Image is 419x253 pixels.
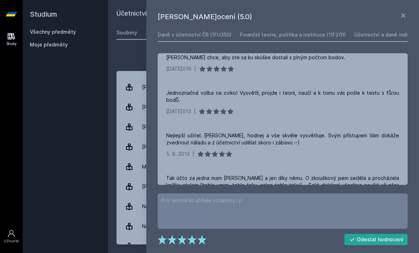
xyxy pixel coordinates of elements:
div: [DATE]013 [166,108,191,115]
div: Testy [146,29,160,36]
span: Moje předměty [30,41,68,48]
div: Molín Jan [142,160,164,174]
button: Odeslat hodnocení [344,234,408,245]
a: Study [1,28,21,50]
a: [PERSON_NAME] 2 hodnocení 4.0 [116,117,410,137]
a: Všechny předměty [30,29,76,35]
div: [PERSON_NAME] [142,100,181,114]
a: Novákov[PERSON_NAME] 4 hodnocení 3.8 [116,216,410,236]
div: | [194,65,196,72]
a: Molín Jan 11 hodnocení 5.0 [116,157,410,177]
div: | [194,108,196,115]
a: [PERSON_NAME] 2 hodnocení 4.5 [116,77,410,97]
div: [DATE]016 [166,65,191,72]
div: Soubory [116,29,137,36]
div: [PERSON_NAME] [142,120,181,134]
div: [PERSON_NAME] [142,180,181,194]
div: Jednoznačná volba na cviko! Vysvětlí, projde i teorii, naučí a k tomu vás pošle k testu s fůrou b... [166,89,399,104]
h2: Účetnictví I. (1FU201) [116,9,331,20]
div: Nejlepší učitel. [PERSON_NAME], hodnej a vše skvěle vysvětluje. Svým přístupem Vám dokáže zvednou... [166,132,399,146]
div: Tak účto za jedna mam [PERSON_NAME] a jen díky němu. O zkouškový jsem seděla a procházela knížku ... [166,175,399,196]
a: [PERSON_NAME] 3 hodnocení 5.0 [116,137,410,157]
div: 5. 6. 2013 [166,150,190,158]
a: Novákov[PERSON_NAME] 4 hodnocení 3.8 [116,197,410,216]
a: Soubory [116,26,137,40]
a: Uživatel [1,226,21,247]
a: [PERSON_NAME] 2 hodnocení 5.0 [116,177,410,197]
div: Uživatel [4,238,19,244]
div: [PERSON_NAME] [142,140,181,154]
a: [PERSON_NAME] 1 hodnocení 5.0 [116,97,410,117]
div: Novákov[PERSON_NAME] [142,219,202,233]
div: [PERSON_NAME] [142,80,181,94]
div: | [192,150,194,158]
div: Novákov[PERSON_NAME] [142,199,202,214]
a: Testy [146,26,160,40]
div: Study [6,41,17,46]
